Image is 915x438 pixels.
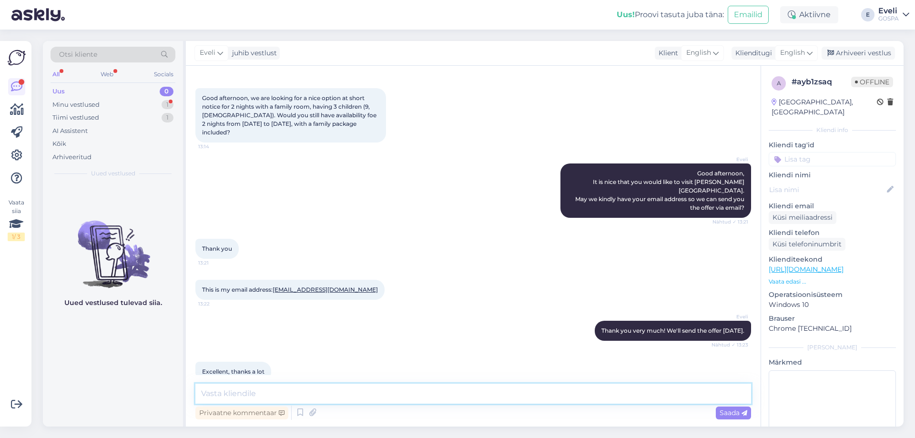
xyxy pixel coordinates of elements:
[43,204,183,289] img: No chats
[52,126,88,136] div: AI Assistent
[792,76,851,88] div: # ayb1zsaq
[769,277,896,286] p: Vaata edasi ...
[878,7,909,22] a: EveliGOSPA
[52,113,99,122] div: Tiimi vestlused
[91,169,135,178] span: Uued vestlused
[198,300,234,307] span: 13:22
[655,48,678,58] div: Klient
[162,113,173,122] div: 1
[198,143,234,150] span: 13:14
[202,286,378,293] span: This is my email address:
[152,68,175,81] div: Socials
[780,48,805,58] span: English
[202,94,378,136] span: Good afternoon, we are looking for a nice option at short notice for 2 nights with a family room,...
[878,7,899,15] div: Eveli
[686,48,711,58] span: English
[769,255,896,265] p: Klienditeekond
[99,68,115,81] div: Web
[851,77,893,87] span: Offline
[712,313,748,320] span: Eveli
[202,245,232,252] span: Thank you
[8,49,26,67] img: Askly Logo
[769,201,896,211] p: Kliendi email
[769,126,896,134] div: Kliendi info
[712,341,748,348] span: Nähtud ✓ 13:23
[878,15,899,22] div: GOSPA
[769,152,896,166] input: Lisa tag
[273,286,378,293] a: [EMAIL_ADDRESS][DOMAIN_NAME]
[769,314,896,324] p: Brauser
[52,100,100,110] div: Minu vestlused
[769,265,844,274] a: [URL][DOMAIN_NAME]
[861,8,874,21] div: E
[59,50,97,60] span: Otsi kliente
[160,87,173,96] div: 0
[712,218,748,225] span: Nähtud ✓ 13:21
[769,324,896,334] p: Chrome [TECHNICAL_ID]
[52,139,66,149] div: Kõik
[200,48,215,58] span: Eveli
[712,156,748,163] span: Eveli
[769,211,836,224] div: Küsi meiliaadressi
[769,228,896,238] p: Kliendi telefon
[769,170,896,180] p: Kliendi nimi
[772,97,877,117] div: [GEOGRAPHIC_DATA], [GEOGRAPHIC_DATA]
[769,357,896,367] p: Märkmed
[728,6,769,24] button: Emailid
[601,327,744,334] span: Thank you very much! We'll send the offer [DATE].
[732,48,772,58] div: Klienditugi
[777,80,781,87] span: a
[198,259,234,266] span: 13:21
[769,290,896,300] p: Operatsioonisüsteem
[769,184,885,195] input: Lisa nimi
[52,87,65,96] div: Uus
[769,238,845,251] div: Küsi telefoninumbrit
[64,298,162,308] p: Uued vestlused tulevad siia.
[8,198,25,241] div: Vaata siia
[780,6,838,23] div: Aktiivne
[769,343,896,352] div: [PERSON_NAME]
[8,233,25,241] div: 1 / 3
[202,368,264,375] span: Excellent, thanks a lot
[769,140,896,150] p: Kliendi tag'id
[51,68,61,81] div: All
[195,407,288,419] div: Privaatne kommentaar
[52,153,91,162] div: Arhiveeritud
[617,9,724,20] div: Proovi tasuta juba täna:
[617,10,635,19] b: Uus!
[228,48,277,58] div: juhib vestlust
[769,300,896,310] p: Windows 10
[822,47,895,60] div: Arhiveeri vestlus
[720,408,747,417] span: Saada
[162,100,173,110] div: 1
